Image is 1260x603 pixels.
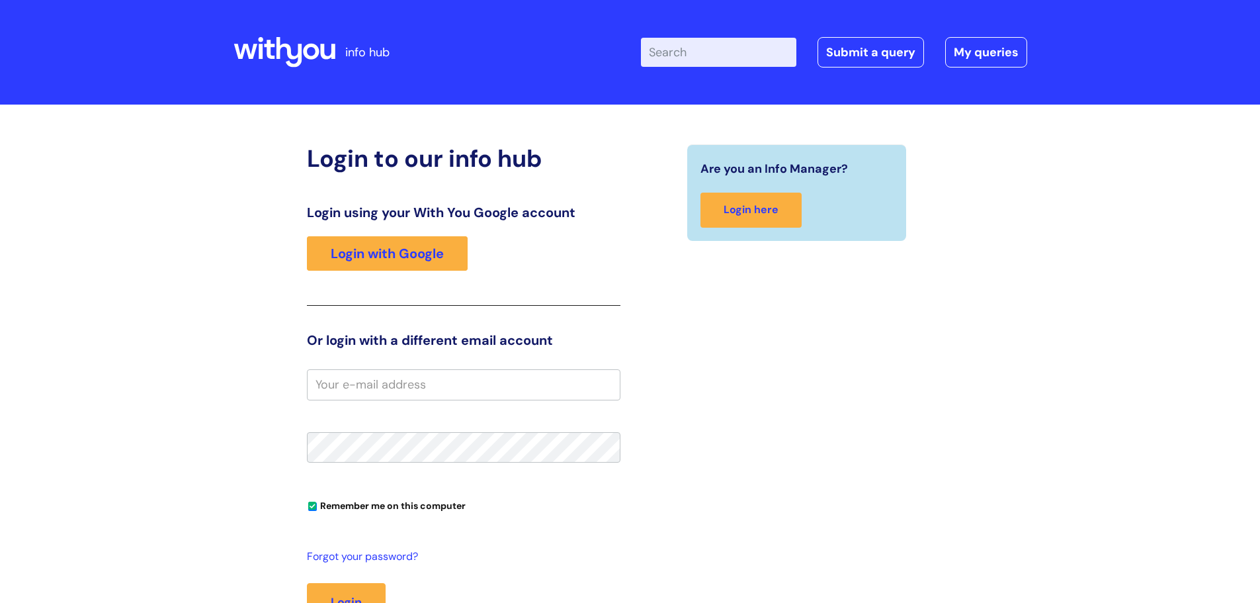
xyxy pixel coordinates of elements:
a: Submit a query [818,37,924,68]
div: You can uncheck this option if you're logging in from a shared device [307,494,620,516]
h3: Login using your With You Google account [307,205,620,220]
input: Your e-mail address [307,369,620,400]
h2: Login to our info hub [307,144,620,173]
label: Remember me on this computer [307,497,466,512]
h3: Or login with a different email account [307,332,620,348]
input: Search [641,38,796,67]
input: Remember me on this computer [308,502,317,511]
a: My queries [945,37,1027,68]
a: Login here [700,193,802,228]
a: Login with Google [307,236,468,271]
a: Forgot your password? [307,547,614,567]
span: Are you an Info Manager? [700,158,848,179]
p: info hub [345,42,390,63]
